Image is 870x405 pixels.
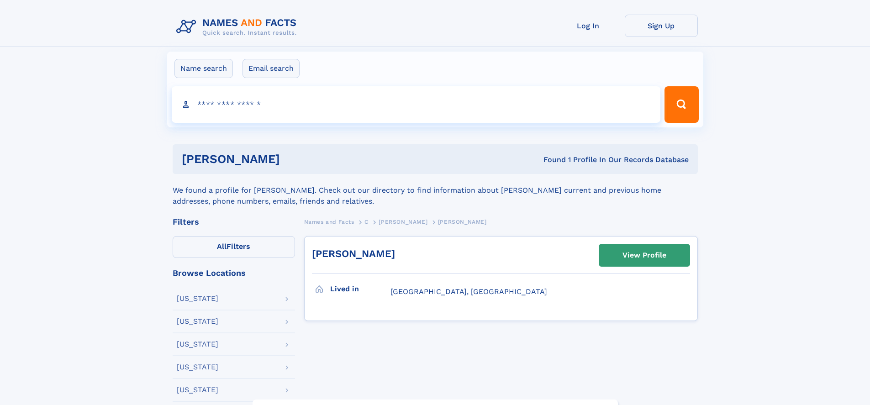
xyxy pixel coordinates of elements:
[174,59,233,78] label: Name search
[664,86,698,123] button: Search Button
[379,216,427,227] a: [PERSON_NAME]
[379,219,427,225] span: [PERSON_NAME]
[599,244,690,266] a: View Profile
[177,295,218,302] div: [US_STATE]
[552,15,625,37] a: Log In
[173,236,295,258] label: Filters
[217,242,227,251] span: All
[625,15,698,37] a: Sign Up
[182,153,412,165] h1: [PERSON_NAME]
[173,174,698,207] div: We found a profile for [PERSON_NAME]. Check out our directory to find information about [PERSON_N...
[177,318,218,325] div: [US_STATE]
[173,269,295,277] div: Browse Locations
[243,59,300,78] label: Email search
[173,15,304,39] img: Logo Names and Facts
[364,219,369,225] span: C
[173,218,295,226] div: Filters
[330,281,390,297] h3: Lived in
[411,155,689,165] div: Found 1 Profile In Our Records Database
[177,386,218,394] div: [US_STATE]
[438,219,487,225] span: [PERSON_NAME]
[390,287,547,296] span: [GEOGRAPHIC_DATA], [GEOGRAPHIC_DATA]
[622,245,666,266] div: View Profile
[312,248,395,259] a: [PERSON_NAME]
[304,216,354,227] a: Names and Facts
[364,216,369,227] a: C
[172,86,661,123] input: search input
[177,363,218,371] div: [US_STATE]
[177,341,218,348] div: [US_STATE]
